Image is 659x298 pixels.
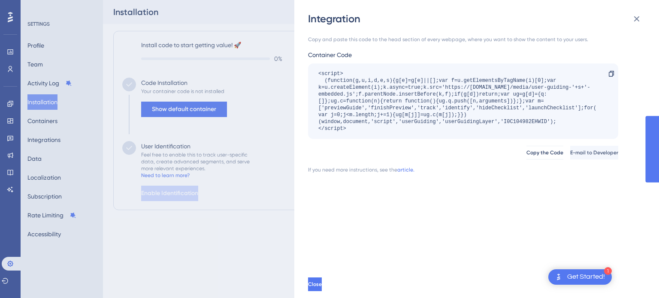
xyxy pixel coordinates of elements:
iframe: UserGuiding AI Assistant Launcher [623,264,649,290]
div: Copy and paste this code to the head section of every webpage, where you want to show the content... [308,36,618,43]
div: Open Get Started! checklist, remaining modules: 1 [548,269,612,285]
div: 1 [604,267,612,275]
div: Integration [308,12,647,26]
img: launcher-image-alternative-text [553,272,564,282]
div: Container Code [308,50,618,60]
div: Get Started! [567,272,605,282]
button: Copy the Code [526,146,563,160]
a: article. [397,166,414,173]
button: Close [308,277,322,291]
span: Close [308,281,322,288]
button: E-mail to Developer [570,146,618,160]
span: E-mail to Developer [570,149,618,156]
div: <script> (function(g,u,i,d,e,s){g[e]=g[e]||[];var f=u.getElementsByTagName(i)[0];var k=u.createEl... [318,70,599,132]
span: Copy the Code [526,149,563,156]
div: If you need more instructions, see the [308,166,397,173]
